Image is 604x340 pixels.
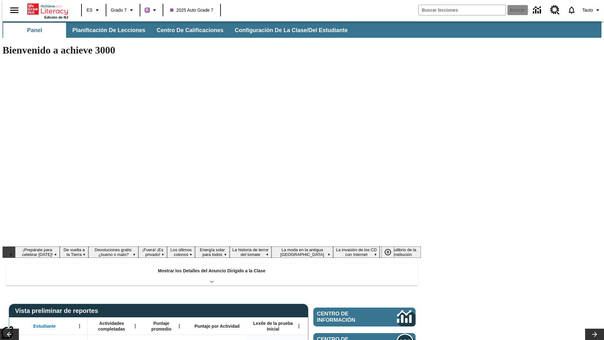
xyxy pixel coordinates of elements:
a: Centro de información [529,2,546,19]
button: Diapositiva 3 Devoluciones gratis: ¿bueno o malo? [88,246,138,258]
span: Tauto [582,7,593,14]
a: Centro de recursos, Se abrirá en una pestaña nueva. [546,2,563,19]
button: Abrir menú [75,321,84,331]
p: Mostrar los Detalles del Anuncio Dirigido a la Clase [158,268,266,274]
div: Mostrar los Detalles del Anuncio Dirigido a la Clase [6,264,418,286]
button: Abrir menú [294,321,304,331]
div: Subbarra de navegación [3,23,353,38]
div: Portada [27,2,68,19]
button: Carrusel de lecciones, seguir [585,329,604,340]
button: Abrir menú [131,321,140,331]
button: Diapositiva 5 Los últimos colonos [167,246,195,258]
span: Puntaje por Actividad [194,323,239,329]
span: Centro de información [317,311,376,323]
span: 2025 Auto Grade 7 [170,7,214,14]
button: Abrir el menú lateral [5,1,24,20]
button: Diapositiva 6 Energía solar para todos [195,246,229,258]
button: Configuración de la clase/del estudiante [230,23,353,38]
button: Perfil/Configuración [580,4,604,16]
button: Diapositiva 1 ¡Prepárate para celebrar Juneteenth! [15,246,60,258]
a: Centro de información [313,308,416,326]
span: Grado 7 [111,7,127,14]
span: ES [87,7,92,14]
a: Notificaciones [563,2,580,18]
button: Panel [3,23,66,38]
button: Diapositiva 2 De vuelta a la Tierra [60,246,88,258]
span: B [146,6,149,14]
span: Actividades completadas [91,320,132,332]
button: Diapositiva 8 La moda en la antigua Roma [271,246,333,258]
div: Pausar [382,246,400,258]
button: Abrir menú [175,321,184,331]
button: Centro de calificaciones [152,23,228,38]
button: Diapositiva 9 La invasión de los CD con Internet [333,246,380,258]
span: Estudiante [33,323,56,329]
button: Diapositiva 4 ¡Fuera! ¡Es privado! [138,246,167,258]
span: Vista preliminar de reportes [15,307,101,314]
span: Lexile de la prueba inicial [250,320,296,332]
span: Edición de NJ [44,15,68,19]
div: Subbarra de navegación [3,21,601,38]
button: Diapositiva 7 La historia de terror del tomate [230,246,271,258]
button: Grado: Grado 7, Elige un grado [108,4,138,16]
input: Buscar campo [419,5,506,15]
button: Boost El color de la clase es morado/púrpura. Cambiar el color de la clase. [142,4,161,16]
button: Diapositiva 10 El equilibrio de la Constitución [380,246,421,258]
button: Pausar [382,246,394,258]
h1: Bienvenido a achieve 3000 [3,44,421,56]
button: Lenguaje: ES, Selecciona un idioma [84,4,104,16]
a: Portada [27,3,68,15]
span: Puntaje promedio [146,320,176,332]
button: Planificación de lecciones [67,23,150,38]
